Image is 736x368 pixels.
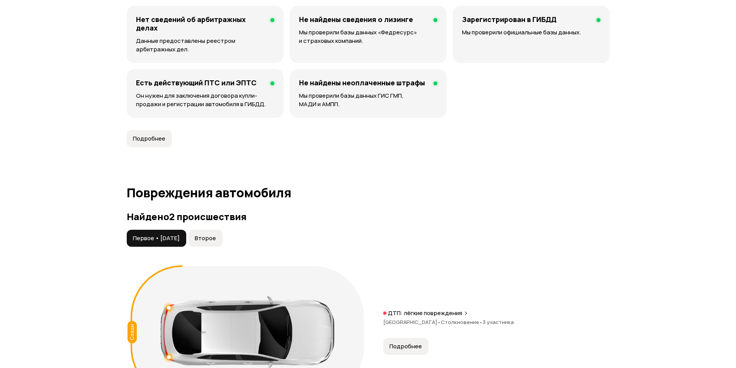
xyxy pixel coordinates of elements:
button: Первое • [DATE] [127,230,186,247]
span: • [437,319,441,326]
span: Второе [195,234,216,242]
span: Подробнее [133,135,165,142]
button: Подробнее [383,338,428,355]
div: Сзади [127,321,137,343]
h1: Повреждения автомобиля [127,186,610,200]
span: Столкновение [441,319,483,326]
button: Подробнее [127,130,172,147]
span: [GEOGRAPHIC_DATA] [383,319,441,326]
h4: Не найдены сведения о лизинге [299,15,413,24]
h4: Есть действующий ПТС или ЭПТС [136,78,257,87]
p: Данные предоставлены реестром арбитражных дел. [136,37,275,54]
p: Мы проверили базы данных ГИС ГМП, МАДИ и АМПП. [299,92,437,109]
p: ДТП: лёгкие повреждения [388,309,462,317]
p: Мы проверили официальные базы данных. [462,28,600,37]
button: Второе [189,230,223,247]
span: Первое • [DATE] [133,234,180,242]
span: Подробнее [389,343,422,350]
p: Мы проверили базы данных «Федресурс» и страховых компаний. [299,28,437,45]
h4: Зарегистрирован в ГИБДД [462,15,556,24]
h3: Найдено 2 происшествия [127,211,610,222]
h4: Не найдены неоплаченные штрафы [299,78,425,87]
p: Он нужен для заключения договора купли-продажи и регистрации автомобиля в ГИБДД. [136,92,275,109]
span: 3 участника [483,319,514,326]
h4: Нет сведений об арбитражных делах [136,15,265,32]
span: • [479,319,483,326]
